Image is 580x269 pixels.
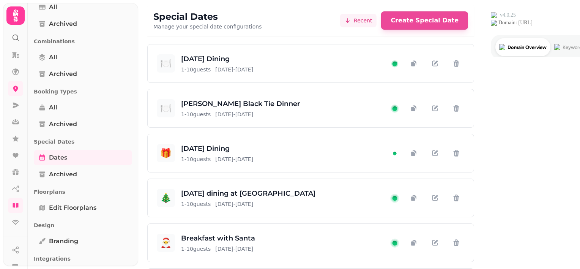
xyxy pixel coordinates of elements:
a: All [34,50,132,65]
h3: [DATE] Dining [181,143,253,154]
span: All [49,103,57,112]
span: 1 - 10 guests [181,245,211,253]
img: website_grey.svg [12,20,18,26]
p: Combinations [34,35,132,48]
a: All [34,100,132,115]
img: logo_orange.svg [12,12,18,18]
img: tab_domain_overview_orange.svg [20,44,27,50]
p: Manage your special date configurations [153,23,262,30]
a: Dates [34,150,132,165]
span: 🍽️ [160,57,172,70]
span: 🍽️ [160,102,172,114]
p: Integrations [34,252,132,266]
div: v 4.0.25 [21,12,37,18]
p: Design [34,218,132,232]
span: 1 - 10 guests [181,66,211,73]
div: Keywords by Traffic [84,45,128,50]
div: Domain: [URL] [20,20,54,26]
span: Archived [49,19,77,28]
span: Archived [49,170,77,179]
span: All [49,53,57,62]
p: Floorplans [34,185,132,199]
h3: [DATE] dining at [GEOGRAPHIC_DATA] [181,188,315,199]
a: Archived [34,117,132,132]
span: 1 - 10 guests [181,111,211,118]
span: [DATE] - [DATE] [215,155,253,163]
a: Archived [34,66,132,82]
button: Recent [340,14,377,27]
span: Create Special Date [391,17,459,24]
span: [DATE] - [DATE] [215,66,253,73]
span: 🎁 [160,147,172,159]
p: Booking Types [34,85,132,98]
h1: Special Dates [153,11,262,23]
img: tab_keywords_by_traffic_grey.svg [76,44,82,50]
h3: [PERSON_NAME] Black Tie Dinner [181,98,300,109]
span: Recent [354,17,372,24]
span: 🎄 [160,192,172,204]
span: 1 - 10 guests [181,155,211,163]
a: Archived [34,16,132,32]
span: Branding [49,237,78,246]
a: Edit Floorplans [34,200,132,215]
span: [DATE] - [DATE] [215,200,253,208]
span: 1 - 10 guests [181,200,211,208]
a: Branding [34,234,132,249]
div: Domain Overview [29,45,68,50]
p: Special Dates [34,135,132,149]
span: Archived [49,120,77,129]
span: [DATE] - [DATE] [215,111,253,118]
span: Archived [49,70,77,79]
span: [DATE] - [DATE] [215,245,253,253]
span: 🎅 [160,237,172,249]
span: All [49,3,57,12]
span: Edit Floorplans [49,203,96,212]
button: Create Special Date [381,11,468,30]
h3: [DATE] Dining [181,54,253,64]
span: Dates [49,153,67,162]
a: Archived [34,167,132,182]
h3: Breakfast with Santa [181,233,255,244]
